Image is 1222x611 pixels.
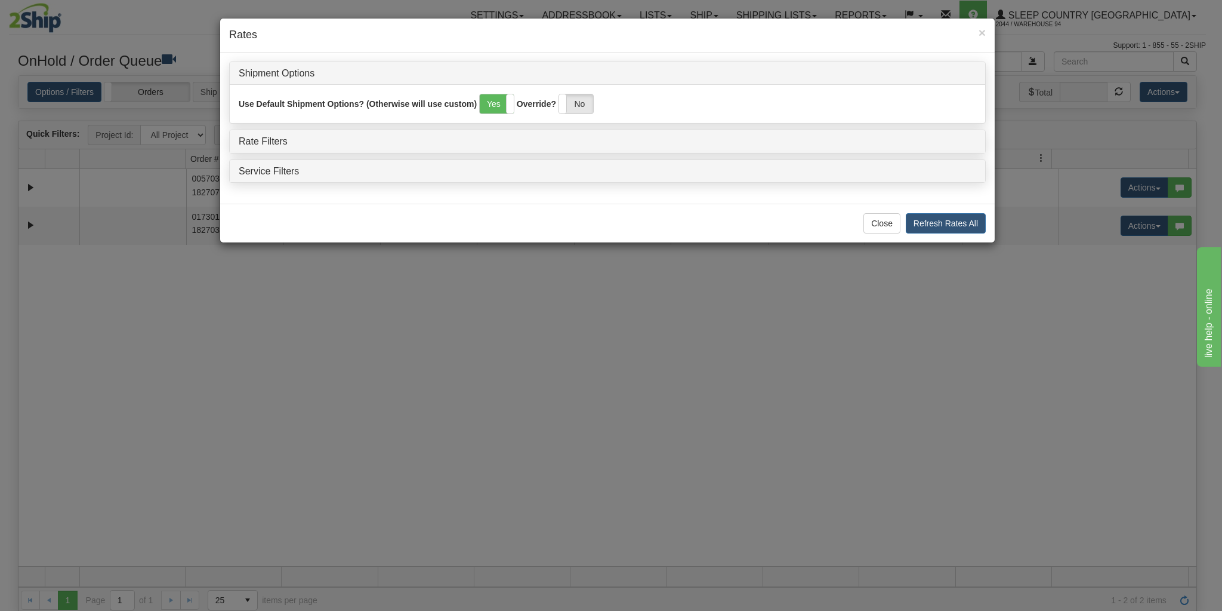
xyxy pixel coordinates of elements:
[229,27,986,43] h4: Rates
[239,166,299,176] a: Service Filters
[906,213,986,234] button: Refresh Rates All
[979,26,986,39] span: ×
[979,26,986,39] button: Close
[559,94,593,113] label: No
[1195,244,1221,366] iframe: chat widget
[517,98,556,110] label: Override?
[239,136,288,146] a: Rate Filters
[480,94,514,113] label: Yes
[239,98,477,110] label: Use Default Shipment Options? (Otherwise will use custom)
[863,213,900,234] button: Close
[9,7,110,22] div: live help - online
[239,68,314,78] a: Shipment Options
